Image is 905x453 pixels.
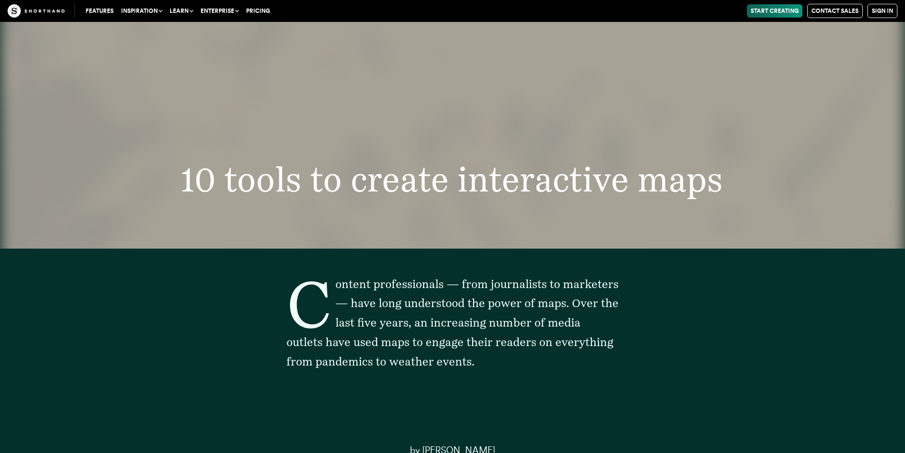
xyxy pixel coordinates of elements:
[143,163,761,197] h1: 10 tools to create interactive maps
[166,4,197,18] button: Learn
[8,4,65,18] img: The Craft
[242,4,274,18] a: Pricing
[117,4,166,18] button: Inspiration
[867,4,897,18] a: Sign in
[286,277,619,368] span: Content professionals — from journalists to marketers — have long understood the power of maps. O...
[747,4,802,18] a: Start Creating
[82,4,117,18] a: Features
[197,4,242,18] button: Enterprise
[807,4,863,18] a: Contact Sales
